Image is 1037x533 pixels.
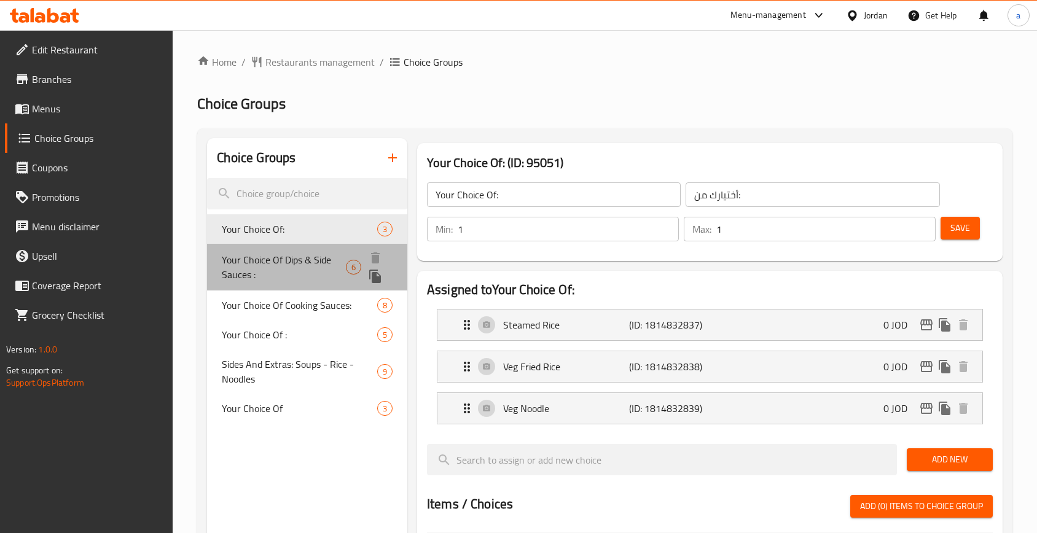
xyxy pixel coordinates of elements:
[222,401,377,416] span: Your Choice Of
[378,300,392,311] span: 8
[241,55,246,69] li: /
[207,178,407,209] input: search
[907,448,993,471] button: Add New
[32,308,163,322] span: Grocery Checklist
[860,499,983,514] span: Add (0) items to choice group
[366,249,385,267] button: delete
[917,357,936,376] button: edit
[936,316,954,334] button: duplicate
[197,55,237,69] a: Home
[917,399,936,418] button: edit
[5,300,173,330] a: Grocery Checklist
[380,55,384,69] li: /
[5,153,173,182] a: Coupons
[5,35,173,64] a: Edit Restaurant
[251,55,375,69] a: Restaurants management
[346,260,361,274] div: Choices
[883,359,917,374] p: 0 JOD
[883,317,917,332] p: 0 JOD
[427,495,513,513] h2: Items / Choices
[5,94,173,123] a: Menus
[954,316,972,334] button: delete
[437,393,982,424] div: Expand
[207,320,407,349] div: Your Choice Of :5
[32,190,163,204] span: Promotions
[5,123,173,153] a: Choice Groups
[377,364,393,379] div: Choices
[197,55,1012,69] nav: breadcrumb
[378,329,392,341] span: 5
[378,224,392,235] span: 3
[941,217,980,239] button: Save
[883,401,917,416] p: 0 JOD
[730,8,806,23] div: Menu-management
[32,42,163,57] span: Edit Restaurant
[503,317,629,332] p: Steamed Rice
[222,357,377,386] span: Sides And Extras: Soups - Rice - Noodles
[197,90,286,117] span: Choice Groups
[5,271,173,300] a: Coverage Report
[427,281,993,299] h2: Assigned to Your Choice Of:
[32,160,163,175] span: Coupons
[1016,9,1020,22] span: a
[629,359,713,374] p: (ID: 1814832838)
[936,399,954,418] button: duplicate
[32,278,163,293] span: Coverage Report
[32,249,163,263] span: Upsell
[629,401,713,416] p: (ID: 1814832839)
[5,64,173,94] a: Branches
[936,357,954,376] button: duplicate
[222,222,377,236] span: Your Choice Of:
[32,219,163,234] span: Menu disclaimer
[629,317,713,332] p: (ID: 1814832837)
[503,401,629,416] p: Veg Noodle
[377,327,393,342] div: Choices
[950,220,970,236] span: Save
[404,55,463,69] span: Choice Groups
[954,357,972,376] button: delete
[917,316,936,334] button: edit
[222,327,377,342] span: Your Choice Of :
[32,101,163,116] span: Menus
[207,349,407,394] div: Sides And Extras: Soups - Rice - Noodles9
[427,304,993,346] li: Expand
[427,387,993,429] li: Expand
[503,359,629,374] p: Veg Fried Rice
[207,290,407,320] div: Your Choice Of Cooking Sauces:8
[207,394,407,423] div: Your Choice Of3
[6,362,63,378] span: Get support on:
[378,366,392,378] span: 9
[864,9,888,22] div: Jordan
[222,298,377,313] span: Your Choice Of Cooking Sauces:
[207,244,407,290] div: Your Choice Of Dips & Side Sauces :6deleteduplicate
[32,72,163,87] span: Branches
[917,452,983,467] span: Add New
[377,298,393,313] div: Choices
[378,403,392,414] span: 3
[6,341,36,357] span: Version:
[5,241,173,271] a: Upsell
[346,262,361,273] span: 6
[38,341,57,357] span: 1.0.0
[436,222,453,236] p: Min:
[692,222,711,236] p: Max:
[217,149,295,167] h2: Choice Groups
[427,346,993,387] li: Expand
[377,401,393,416] div: Choices
[437,309,982,340] div: Expand
[427,444,897,475] input: search
[222,252,345,282] span: Your Choice Of Dips & Side Sauces :
[377,222,393,236] div: Choices
[366,267,385,286] button: duplicate
[437,351,982,382] div: Expand
[954,399,972,418] button: delete
[6,375,84,391] a: Support.OpsPlatform
[427,153,993,173] h3: Your Choice Of: (ID: 95051)
[5,212,173,241] a: Menu disclaimer
[850,495,993,518] button: Add (0) items to choice group
[265,55,375,69] span: Restaurants management
[34,131,163,146] span: Choice Groups
[5,182,173,212] a: Promotions
[207,214,407,244] div: Your Choice Of:3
